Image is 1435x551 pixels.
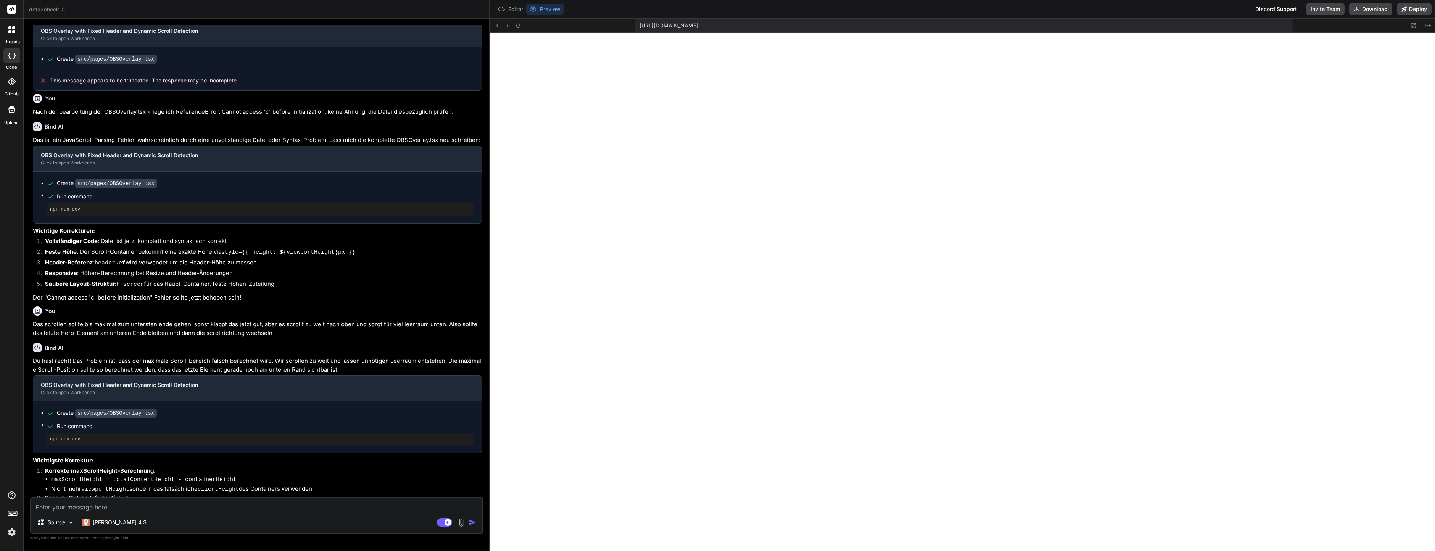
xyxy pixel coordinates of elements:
[1397,3,1432,15] button: Deploy
[33,357,482,374] p: Du hast recht! Das Problem ist, dass der maximale Scroll-Bereich falsch berechnet wird. Wir scrol...
[33,136,482,145] p: Das ist ein JavaScript-Parsing-Fehler, wahrscheinlich durch eine unvollständige Datei oder Syntax...
[45,123,63,130] h6: Bind AI
[50,436,471,442] pre: npm run dev
[1306,3,1345,15] button: Invite Team
[33,320,482,337] p: Das scrollen sollte bis maximal zum untersten ende gehen, sonst klappt das jetzt gut, aber es scr...
[45,467,154,474] strong: Korrekte maxScrollHeight-Berechnung
[45,237,98,245] strong: Vollständiger Code
[45,259,93,266] strong: Header-Referenz
[39,280,482,290] li: : für das Haupt-Container, feste Höhen-Zuteilung
[1251,3,1301,15] div: Discord Support
[93,519,150,526] p: [PERSON_NAME] 4 S..
[57,193,474,200] span: Run command
[33,227,95,234] strong: Wichtige Korrekturen:
[33,376,469,401] button: OBS Overlay with Fixed Header and Dynamic Scroll DetectionClick to open Workbench
[33,457,93,464] strong: Wichtigste Korrektur:
[50,206,471,213] pre: npm run dev
[45,307,55,315] h6: You
[45,344,63,352] h6: Bind AI
[6,64,17,71] label: code
[45,494,482,503] p: :
[41,35,461,42] div: Click to open Workbench
[51,485,482,494] li: Nicht mehr sondern das tatsächliche des Containers verwenden
[39,248,482,258] li: : Der Scroll-Container bekommt eine exakte Höhe via
[41,27,461,35] div: OBS Overlay with Fixed Header and Dynamic Scroll Detection
[45,494,129,501] strong: Bessere Debug-Informationen
[198,486,239,493] code: clientHeight
[45,95,55,102] h6: You
[102,535,116,540] span: privacy
[41,160,461,166] div: Click to open Workbench
[68,519,74,526] img: Pick Models
[41,151,461,159] div: OBS Overlay with Fixed Header and Dynamic Scroll Detection
[29,6,66,13] span: dota2check
[51,477,237,483] code: maxScrollHeight = totalContentHeight - containerHeight
[81,486,129,493] code: viewportHeight
[57,422,474,430] span: Run command
[39,269,482,280] li: : Höhen-Berechnung bei Resize und Header-Änderungen
[116,281,144,288] code: h-screen
[5,526,18,539] img: settings
[75,179,157,188] code: src/pages/OBSOverlay.tsx
[57,55,157,63] div: Create
[490,33,1435,551] iframe: Preview
[30,534,483,541] p: Always double-check its answers. Your in Bind
[95,260,126,266] code: headerRef
[221,249,355,256] code: style={{ height: ${viewportHeight}px }}
[45,280,115,287] strong: Saubere Layout-Struktur
[39,237,482,248] li: : Datei ist jetzt komplett und syntaktisch korrekt
[57,179,157,187] div: Create
[33,22,469,47] button: OBS Overlay with Fixed Header and Dynamic Scroll DetectionClick to open Workbench
[494,4,526,14] button: Editor
[526,4,564,14] button: Preview
[33,146,469,171] button: OBS Overlay with Fixed Header and Dynamic Scroll DetectionClick to open Workbench
[1349,3,1392,15] button: Download
[41,381,461,389] div: OBS Overlay with Fixed Header and Dynamic Scroll Detection
[45,467,482,475] p: :
[3,39,20,45] label: threads
[45,269,77,277] strong: Responsive
[457,518,465,527] img: attachment
[75,409,157,418] code: src/pages/OBSOverlay.tsx
[33,108,482,116] p: Nach der bearbeitung der OBSOverlay.tsx kriege ich ReferenceError: Cannot access 'c' before initi...
[45,248,77,255] strong: Feste Höhe
[82,519,90,526] img: Claude 4 Sonnet
[33,293,482,302] p: Der "Cannot access 'c' before initialization" Fehler sollte jetzt behoben sein!
[469,519,476,526] img: icon
[75,55,157,64] code: src/pages/OBSOverlay.tsx
[639,22,698,29] span: [URL][DOMAIN_NAME]
[39,258,482,269] li: : wird verwendet um die Header-Höhe zu messen
[48,519,65,526] p: Source
[5,91,19,97] label: GitHub
[57,409,157,417] div: Create
[5,119,19,126] label: Upload
[41,390,461,396] div: Click to open Workbench
[50,77,238,84] span: This message appears to be truncated. The response may be incomplete.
